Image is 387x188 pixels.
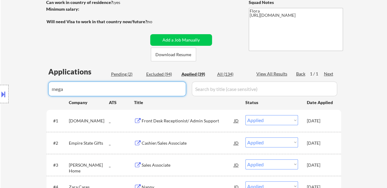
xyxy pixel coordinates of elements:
[109,140,134,146] div: _
[233,115,240,126] div: JD
[142,140,234,146] div: Cashier/Sales Associate
[151,48,196,61] button: Download Resume
[150,34,212,46] button: Add a Job Manually
[324,71,334,77] div: Next
[181,71,212,77] div: Applied (39)
[46,6,79,12] strong: Minimum salary:
[147,19,165,25] div: no
[142,118,234,124] div: Front Desk Receptionist/ Admin Support
[142,162,234,168] div: Sales Associate
[109,99,134,106] div: ATS
[245,97,298,108] div: Status
[146,71,177,77] div: Excluded (94)
[69,162,109,174] div: [PERSON_NAME] Home
[307,99,334,106] div: Date Applied
[296,71,306,77] div: Back
[233,159,240,170] div: JD
[109,162,134,168] div: _
[233,137,240,148] div: JD
[53,162,64,168] div: #3
[310,71,324,77] div: 1 / 1
[134,99,240,106] div: Title
[109,118,134,124] div: _
[307,140,334,146] div: [DATE]
[192,81,337,96] input: Search by title (case sensitive)
[217,71,248,77] div: All (134)
[307,162,334,168] div: [DATE]
[256,71,289,77] div: View All Results
[47,19,148,24] strong: Will need Visa to work in that country now/future?:
[48,81,186,96] input: Search by company (case sensitive)
[307,118,334,124] div: [DATE]
[111,71,142,77] div: Pending (2)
